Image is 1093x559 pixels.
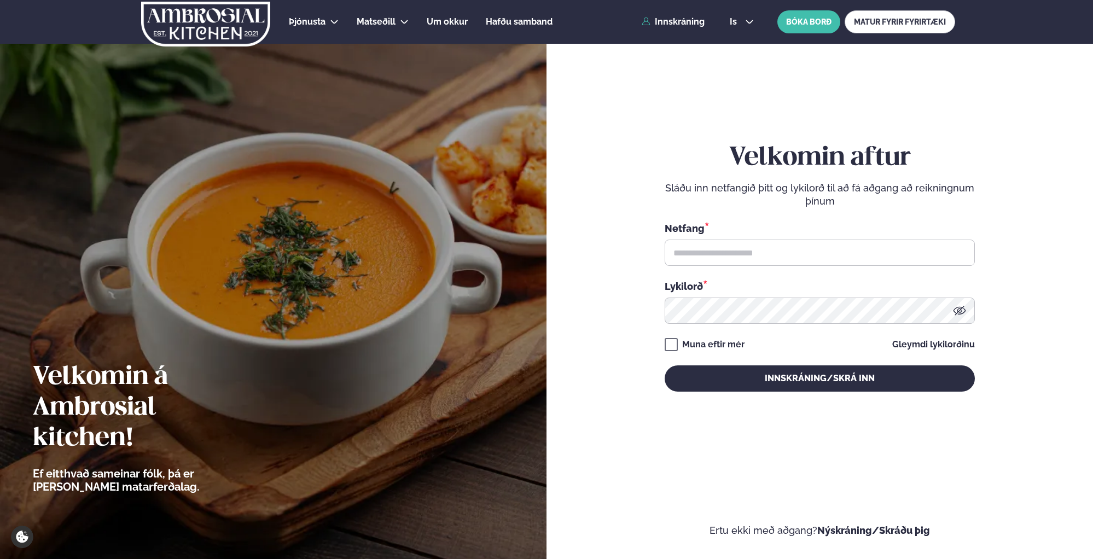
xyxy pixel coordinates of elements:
[892,340,975,349] a: Gleymdi lykilorðinu
[665,143,975,173] h2: Velkomin aftur
[665,182,975,208] p: Sláðu inn netfangið þitt og lykilorð til að fá aðgang að reikningnum þínum
[357,16,396,27] span: Matseðill
[721,18,762,26] button: is
[427,15,468,28] a: Um okkur
[486,16,553,27] span: Hafðu samband
[665,365,975,392] button: Innskráning/Skrá inn
[289,15,325,28] a: Þjónusta
[730,18,740,26] span: is
[141,2,271,46] img: logo
[11,526,33,548] a: Cookie settings
[665,221,975,235] div: Netfang
[357,15,396,28] a: Matseðill
[427,16,468,27] span: Um okkur
[665,279,975,293] div: Lykilorð
[817,525,930,536] a: Nýskráning/Skráðu þig
[33,467,260,493] p: Ef eitthvað sameinar fólk, þá er [PERSON_NAME] matarferðalag.
[777,10,840,33] button: BÓKA BORÐ
[579,524,1060,537] p: Ertu ekki með aðgang?
[289,16,325,27] span: Þjónusta
[486,15,553,28] a: Hafðu samband
[845,10,955,33] a: MATUR FYRIR FYRIRTÆKI
[642,17,705,27] a: Innskráning
[33,362,260,454] h2: Velkomin á Ambrosial kitchen!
